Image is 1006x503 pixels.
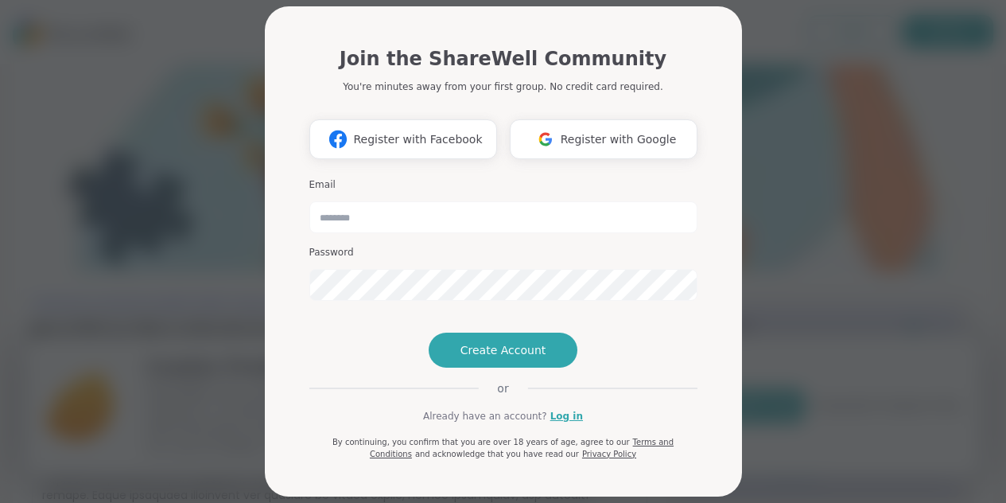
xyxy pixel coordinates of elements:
[353,131,482,148] span: Register with Facebook
[478,380,527,396] span: or
[415,450,579,458] span: and acknowledge that you have read our
[530,124,561,154] img: ShareWell Logomark
[323,124,353,154] img: ShareWell Logomark
[582,450,636,458] a: Privacy Policy
[309,178,697,192] h3: Email
[343,80,662,94] p: You're minutes away from your first group. No credit card required.
[460,342,546,358] span: Create Account
[561,131,677,148] span: Register with Google
[429,333,578,368] button: Create Account
[309,119,497,159] button: Register with Facebook
[510,119,697,159] button: Register with Google
[340,45,666,73] h1: Join the ShareWell Community
[370,438,674,458] a: Terms and Conditions
[550,409,583,423] a: Log in
[309,246,697,259] h3: Password
[332,438,630,446] span: By continuing, you confirm that you are over 18 years of age, agree to our
[423,409,547,423] span: Already have an account?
